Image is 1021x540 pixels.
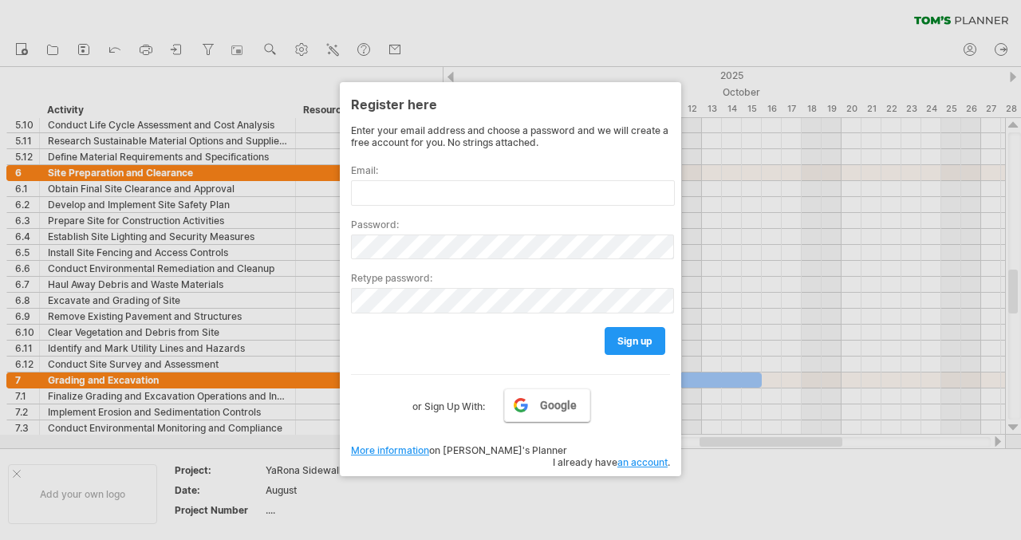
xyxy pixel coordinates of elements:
span: I already have . [553,456,670,468]
a: Google [504,388,590,422]
span: Google [540,399,577,412]
a: sign up [605,327,665,355]
div: Register here [351,89,670,118]
span: on [PERSON_NAME]'s Planner [351,444,567,456]
a: an account [617,456,668,468]
label: or Sign Up With: [412,388,485,416]
label: Email: [351,164,670,176]
span: sign up [617,335,652,347]
div: Enter your email address and choose a password and we will create a free account for you. No stri... [351,124,670,148]
a: More information [351,444,429,456]
label: Password: [351,219,670,231]
label: Retype password: [351,272,670,284]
